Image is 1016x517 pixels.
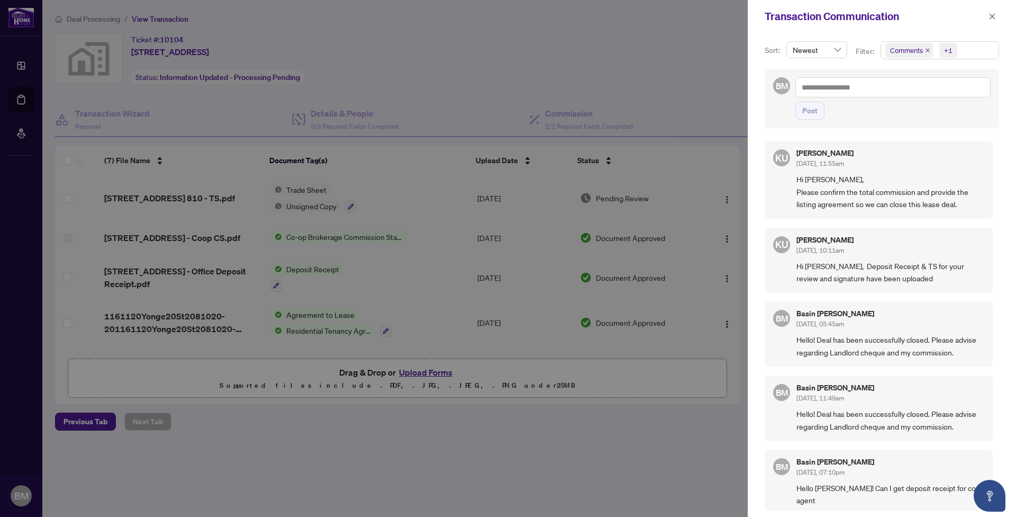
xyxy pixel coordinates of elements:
span: [DATE], 07:10pm [796,468,845,476]
span: [DATE], 05:45am [796,320,844,328]
button: Post [795,102,824,120]
p: Filter: [856,46,876,57]
span: KU [775,150,788,165]
h5: Basin [PERSON_NAME] [796,384,874,391]
span: Hello! Deal has been successfully closed. Please advise regarding Landlord cheque and my commission. [796,334,984,359]
button: Open asap [974,480,1005,512]
span: Comments [890,45,923,56]
span: close [988,13,996,20]
h5: [PERSON_NAME] [796,236,854,244]
span: Newest [793,42,841,58]
span: KU [775,237,788,252]
span: close [925,48,930,53]
span: BM [775,312,788,325]
span: [DATE], 11:49am [796,394,844,402]
span: [DATE], 10:11am [796,246,844,254]
span: Hi [PERSON_NAME], Please confirm the total commission and provide the listing agreement so we can... [796,173,984,210]
h5: Basin [PERSON_NAME] [796,310,874,317]
span: Comments [885,43,933,58]
p: Sort: [765,44,782,56]
span: [DATE], 11:55am [796,159,844,167]
h5: Basin [PERSON_NAME] [796,458,874,466]
div: +1 [944,45,952,56]
span: Hi [PERSON_NAME], Deposit Receipt & TS for your review and signature have been uploaded [796,260,984,285]
div: Transaction Communication [765,8,985,24]
span: Hello [PERSON_NAME]! Can I get deposit receipt for coop agent [796,482,984,507]
span: BM [775,460,788,473]
span: BM [775,79,788,93]
span: Hello! Deal has been successfully closed. Please advise regarding Landlord cheque and my commission. [796,408,984,433]
h5: [PERSON_NAME] [796,149,854,157]
span: BM [775,386,788,399]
